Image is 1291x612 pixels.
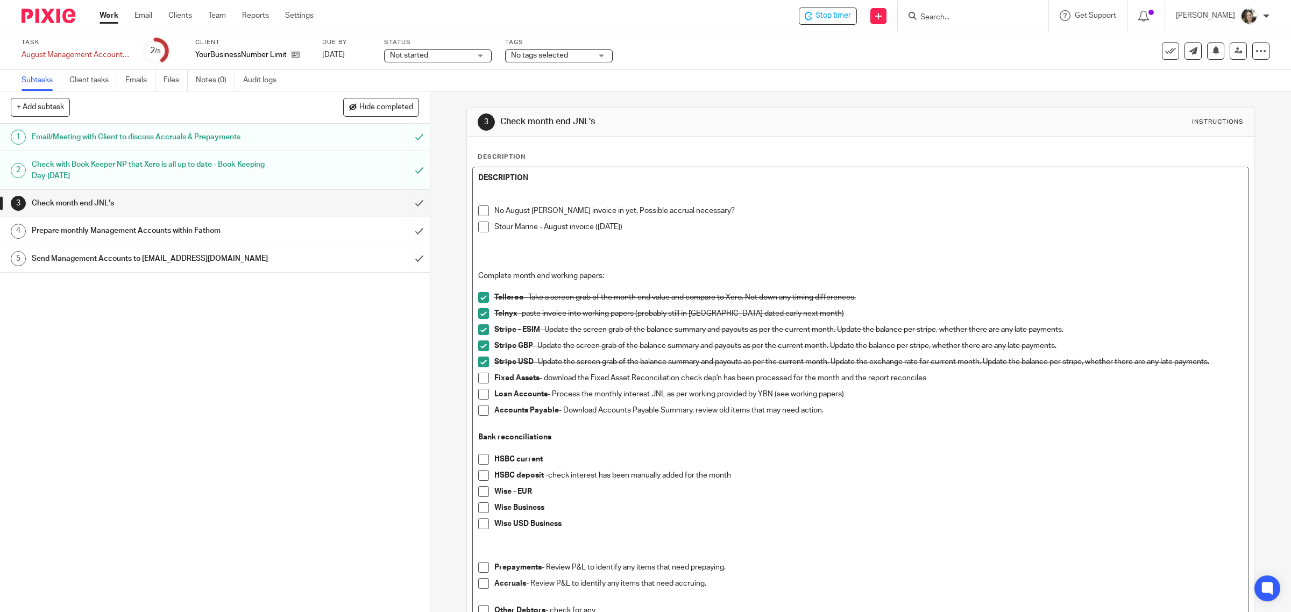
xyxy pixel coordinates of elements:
[494,324,1244,335] p: - Update the screen grab of the balance summary and payouts as per the current month. Update the ...
[164,70,188,91] a: Files
[11,130,26,145] div: 1
[494,292,1244,303] p: - Take a screen grab of the month end value and compare to Xero. Not down any timing differences.
[22,9,75,23] img: Pixie
[494,310,517,317] strong: Telnyx
[100,10,118,21] a: Work
[322,38,371,47] label: Due by
[478,433,551,441] strong: Bank reconciliations
[343,98,419,116] button: Hide completed
[242,10,269,21] a: Reports
[125,70,155,91] a: Emails
[478,113,495,131] div: 3
[494,205,1244,216] p: No August [PERSON_NAME] invoice in yet. Possible accrual necessary?
[359,103,413,112] span: Hide completed
[494,342,533,350] strong: Stripe GBP
[22,49,129,60] div: August Management Accounts - YourBusinessNumber
[22,70,61,91] a: Subtasks
[494,374,540,382] strong: Fixed Assets
[168,10,192,21] a: Clients
[494,358,534,366] strong: Stripe USD
[69,70,117,91] a: Client tasks
[494,373,1244,383] p: - download the Fixed Asset Reconciliation check dep'n has been processed for the month and the re...
[494,407,559,414] strong: Accounts Payable
[494,472,548,479] strong: HSBC deposit -
[134,10,152,21] a: Email
[1176,10,1235,21] p: [PERSON_NAME]
[511,52,568,59] span: No tags selected
[32,251,275,267] h1: Send Management Accounts to [EMAIL_ADDRESS][DOMAIN_NAME]
[494,326,540,333] strong: Stripe - ESIM
[494,520,562,528] strong: Wise USD Business
[494,340,1244,351] p: - Update the screen grab of the balance summary and payouts as per the current month. Update the ...
[494,456,543,463] strong: HSBC current
[815,10,851,22] span: Stop timer
[1192,118,1244,126] div: Instructions
[494,357,1244,367] p: - Update the screen grab of the balance summary and payouts as per the current month. Update the ...
[32,195,275,211] h1: Check month end JNL's
[500,116,883,127] h1: Check month end JNL's
[384,38,492,47] label: Status
[919,13,1016,23] input: Search
[11,196,26,211] div: 3
[11,251,26,266] div: 5
[799,8,857,25] div: YourBusinessNumber Limited - August Management Accounts - YourBusinessNumber
[494,578,1244,589] p: - Review P&L to identify any items that need accruing.
[11,163,26,178] div: 2
[494,405,1244,416] p: - Download Accounts Payable Summary, review old items that may need action.
[196,70,235,91] a: Notes (0)
[11,224,26,239] div: 4
[1240,8,1258,25] img: barbara-raine-.jpg
[494,308,1244,319] p: - paste invoice into working papers (probably still in [GEOGRAPHIC_DATA] dated early next month)
[494,294,524,301] strong: Telleroo
[32,129,275,145] h1: Email/Meeting with Client to discuss Accruals & Prepayments
[243,70,285,91] a: Audit logs
[322,51,345,59] span: [DATE]
[11,98,70,116] button: + Add subtask
[195,49,286,60] p: YourBusinessNumber Limited
[32,156,275,184] h1: Check with Book Keeper NP that Xero is all up to date - Book Keeping Day [DATE]
[494,390,548,398] strong: Loan Accounts
[494,580,526,587] strong: Accruals
[285,10,314,21] a: Settings
[195,38,309,47] label: Client
[494,389,1244,400] p: - Process the monthly interest JNL as per working provided by YBN (see working papers)
[208,10,226,21] a: Team
[494,488,532,495] strong: Wise - EUR
[505,38,613,47] label: Tags
[478,271,1244,281] p: Complete month end working papers:
[478,153,526,161] p: Description
[150,45,161,57] div: 2
[155,48,161,54] small: /5
[494,470,1244,481] p: check interest has been manually added for the month
[1075,12,1116,19] span: Get Support
[494,562,1244,573] p: - Review P&L to identify any items that need prepaying.
[32,223,275,239] h1: Prepare monthly Management Accounts within Fathom
[390,52,428,59] span: Not started
[478,174,528,182] strong: DESCRIPTION
[494,222,1244,232] p: Stour Marine - August invoice ([DATE])
[494,564,542,571] strong: Prepayments
[22,38,129,47] label: Task
[494,504,544,511] strong: Wise Business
